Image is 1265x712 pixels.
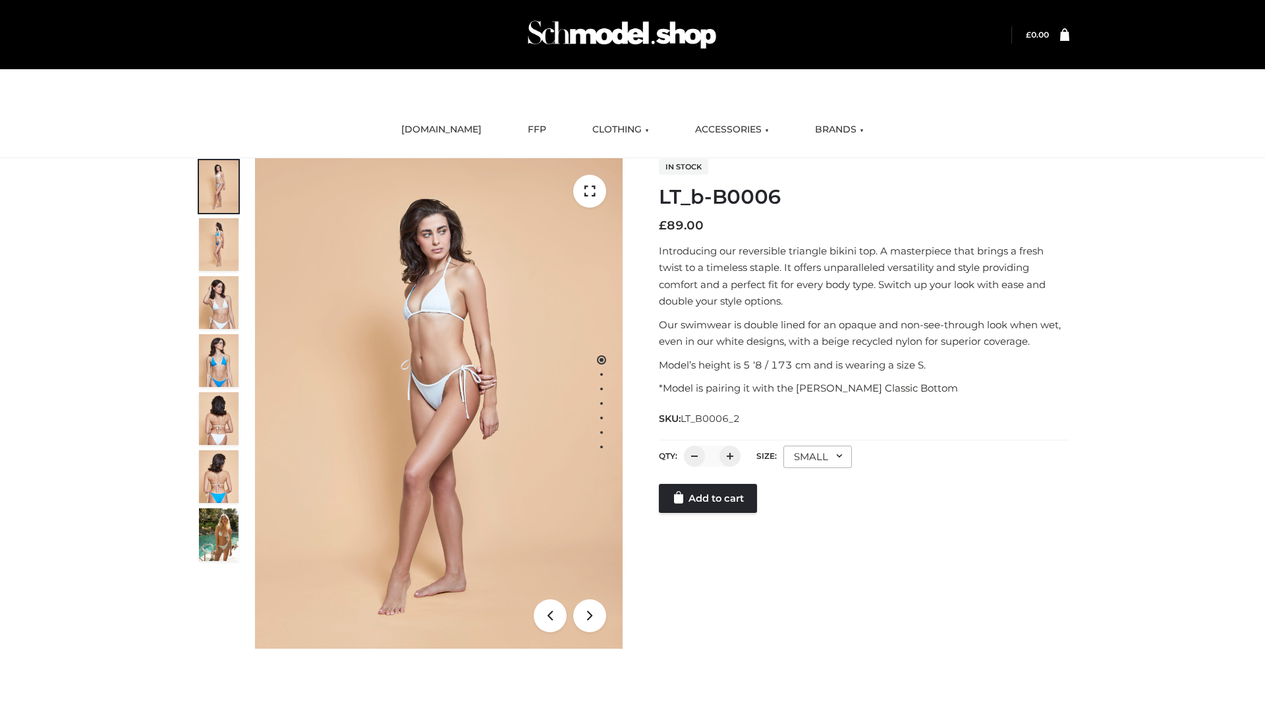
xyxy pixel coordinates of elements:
[659,185,1069,209] h1: LT_b-B0006
[1026,30,1031,40] span: £
[659,316,1069,350] p: Our swimwear is double lined for an opaque and non-see-through look when wet, even in our white d...
[199,334,239,387] img: ArielClassicBikiniTop_CloudNine_AzureSky_OW114ECO_4-scaled.jpg
[659,159,708,175] span: In stock
[659,218,667,233] span: £
[391,115,492,144] a: [DOMAIN_NAME]
[659,411,741,427] span: SKU:
[199,160,239,213] img: ArielClassicBikiniTop_CloudNine_AzureSky_OW114ECO_1-scaled.jpg
[756,451,777,461] label: Size:
[255,158,623,649] img: LT_b-B0006
[199,450,239,503] img: ArielClassicBikiniTop_CloudNine_AzureSky_OW114ECO_8-scaled.jpg
[659,357,1069,374] p: Model’s height is 5 ‘8 / 173 cm and is wearing a size S.
[518,115,556,144] a: FFP
[199,392,239,445] img: ArielClassicBikiniTop_CloudNine_AzureSky_OW114ECO_7-scaled.jpg
[659,380,1069,397] p: *Model is pairing it with the [PERSON_NAME] Classic Bottom
[659,243,1069,310] p: Introducing our reversible triangle bikini top. A masterpiece that brings a fresh twist to a time...
[659,484,757,513] a: Add to cart
[199,508,239,561] img: Arieltop_CloudNine_AzureSky2.jpg
[199,218,239,271] img: ArielClassicBikiniTop_CloudNine_AzureSky_OW114ECO_2-scaled.jpg
[1026,30,1049,40] a: £0.00
[685,115,779,144] a: ACCESSORIES
[681,413,740,425] span: LT_B0006_2
[1026,30,1049,40] bdi: 0.00
[199,276,239,329] img: ArielClassicBikiniTop_CloudNine_AzureSky_OW114ECO_3-scaled.jpg
[659,451,677,461] label: QTY:
[659,218,704,233] bdi: 89.00
[783,446,852,468] div: SMALL
[523,9,721,61] img: Schmodel Admin 964
[582,115,659,144] a: CLOTHING
[805,115,874,144] a: BRANDS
